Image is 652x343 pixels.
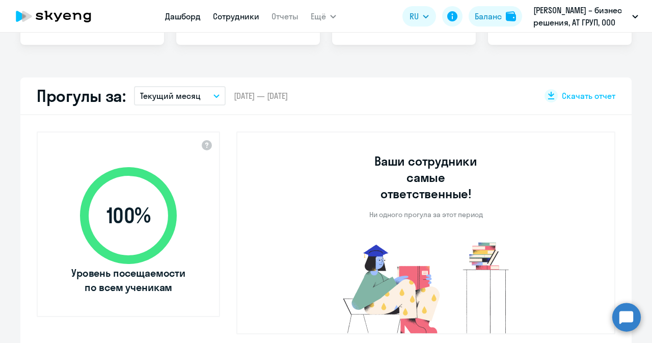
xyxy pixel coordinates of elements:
[369,210,483,219] p: Ни одного прогула за этот период
[70,203,187,228] span: 100 %
[311,6,336,27] button: Ещё
[533,4,628,29] p: [PERSON_NAME] – бизнес решения, АТ ГРУП, ООО
[324,240,528,333] img: no-truants
[410,10,419,22] span: RU
[311,10,326,22] span: Ещё
[475,10,502,22] div: Баланс
[361,153,492,202] h3: Ваши сотрудники самые ответственные!
[562,90,615,101] span: Скачать отчет
[506,11,516,21] img: balance
[234,90,288,101] span: [DATE] — [DATE]
[165,11,201,21] a: Дашборд
[271,11,298,21] a: Отчеты
[469,6,522,27] button: Балансbalance
[528,4,643,29] button: [PERSON_NAME] – бизнес решения, АТ ГРУП, ООО
[140,90,201,102] p: Текущий месяц
[70,266,187,295] span: Уровень посещаемости по всем ученикам
[37,86,126,106] h2: Прогулы за:
[402,6,436,27] button: RU
[134,86,226,105] button: Текущий месяц
[213,11,259,21] a: Сотрудники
